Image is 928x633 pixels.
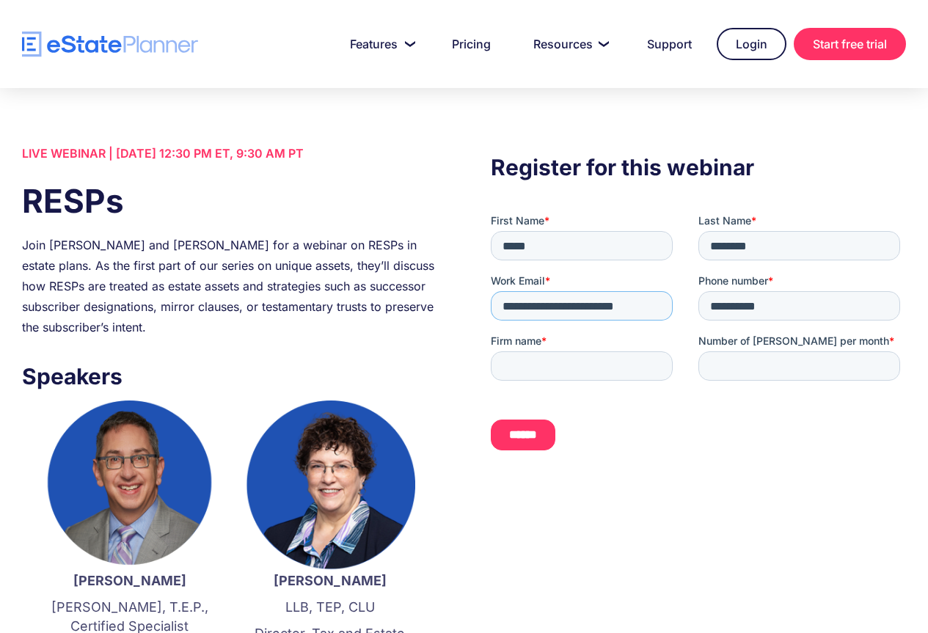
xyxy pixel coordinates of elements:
a: Pricing [434,29,508,59]
div: LIVE WEBINAR | [DATE] 12:30 PM ET, 9:30 AM PT [22,143,437,164]
h3: Speakers [22,359,437,393]
h1: RESPs [22,178,437,224]
a: home [22,32,198,57]
a: Start free trial [794,28,906,60]
iframe: Form 0 [491,213,906,476]
p: LLB, TEP, CLU [244,598,415,617]
h3: Register for this webinar [491,150,906,184]
div: Join [PERSON_NAME] and [PERSON_NAME] for a webinar on RESPs in estate plans. As the first part of... [22,235,437,337]
strong: [PERSON_NAME] [73,573,186,588]
a: Login [717,28,786,60]
strong: [PERSON_NAME] [274,573,387,588]
a: Support [629,29,709,59]
a: Resources [516,29,622,59]
a: Features [332,29,427,59]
